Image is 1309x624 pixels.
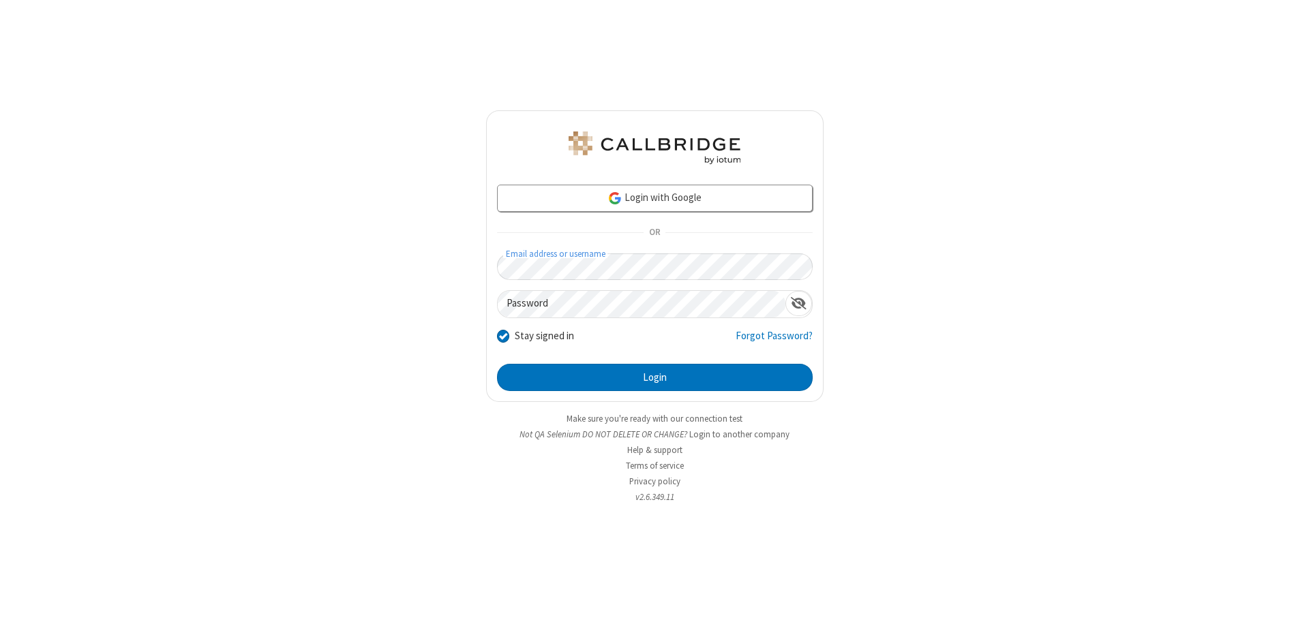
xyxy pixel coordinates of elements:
input: Password [498,291,785,317]
li: Not QA Selenium DO NOT DELETE OR CHANGE? [486,428,824,441]
a: Help & support [627,444,682,456]
a: Login with Google [497,185,813,212]
div: Show password [785,291,812,316]
input: Email address or username [497,253,813,280]
button: Login to another company [689,428,789,441]
a: Privacy policy [629,475,680,487]
button: Login [497,364,813,391]
label: Stay signed in [515,328,574,344]
a: Make sure you're ready with our connection test [567,413,742,424]
img: google-icon.png [607,191,622,206]
li: v2.6.349.11 [486,490,824,503]
a: Forgot Password? [736,328,813,354]
a: Terms of service [626,460,684,471]
img: QA Selenium DO NOT DELETE OR CHANGE [566,131,743,164]
span: OR [644,223,665,243]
